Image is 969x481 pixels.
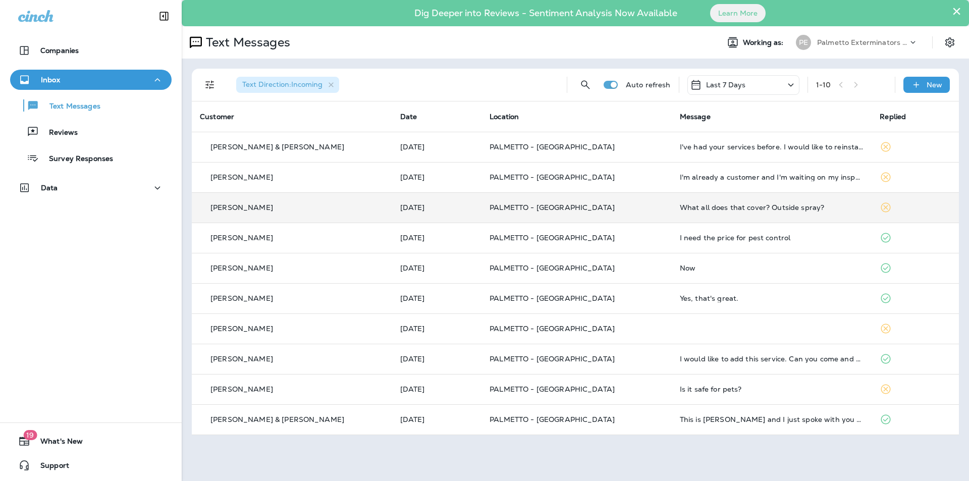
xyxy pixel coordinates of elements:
[400,203,473,211] p: Sep 26, 2025 12:13 PM
[490,324,615,333] span: PALMETTO - [GEOGRAPHIC_DATA]
[796,35,811,50] div: PE
[150,6,178,26] button: Collapse Sidebar
[490,173,615,182] span: PALMETTO - [GEOGRAPHIC_DATA]
[210,294,273,302] p: [PERSON_NAME]
[952,3,961,19] button: Close
[490,354,615,363] span: PALMETTO - [GEOGRAPHIC_DATA]
[41,76,60,84] p: Inbox
[490,385,615,394] span: PALMETTO - [GEOGRAPHIC_DATA]
[400,294,473,302] p: Sep 25, 2025 04:55 PM
[41,184,58,192] p: Data
[200,75,220,95] button: Filters
[242,80,322,89] span: Text Direction : Incoming
[680,415,864,423] div: This is Lindsay Howell and I just spoke with you on the phone regarding this. Please let me know ...
[210,355,273,363] p: [PERSON_NAME]
[680,355,864,363] div: I would like to add this service. Can you come and do the interior on 10/1?
[10,70,172,90] button: Inbox
[400,112,417,121] span: Date
[39,128,78,138] p: Reviews
[710,4,766,22] button: Learn More
[210,385,273,393] p: [PERSON_NAME]
[490,112,519,121] span: Location
[680,203,864,211] div: What all does that cover? Outside spray?
[210,415,344,423] p: [PERSON_NAME] & [PERSON_NAME]
[927,81,942,89] p: New
[385,12,707,15] p: Dig Deeper into Reviews - Sentiment Analysis Now Available
[400,355,473,363] p: Sep 23, 2025 11:09 AM
[680,294,864,302] div: Yes, that's great.
[575,75,596,95] button: Search Messages
[626,81,671,89] p: Auto refresh
[10,40,172,61] button: Companies
[490,263,615,273] span: PALMETTO - [GEOGRAPHIC_DATA]
[816,81,831,89] div: 1 - 10
[10,455,172,475] button: Support
[210,203,273,211] p: [PERSON_NAME]
[10,431,172,451] button: 19What's New
[210,264,273,272] p: [PERSON_NAME]
[490,203,615,212] span: PALMETTO - [GEOGRAPHIC_DATA]
[210,325,273,333] p: [PERSON_NAME]
[210,143,344,151] p: [PERSON_NAME] & [PERSON_NAME]
[680,112,711,121] span: Message
[400,325,473,333] p: Sep 25, 2025 02:34 PM
[490,142,615,151] span: PALMETTO - [GEOGRAPHIC_DATA]
[10,121,172,142] button: Reviews
[880,112,906,121] span: Replied
[10,147,172,169] button: Survey Responses
[23,430,37,440] span: 19
[680,143,864,151] div: I've had your services before. I would like to reinstate them
[706,81,746,89] p: Last 7 Days
[236,77,339,93] div: Text Direction:Incoming
[680,173,864,181] div: I'm already a customer and I'm waiting on my inspection , can you help with that?
[40,46,79,55] p: Companies
[490,415,615,424] span: PALMETTO - [GEOGRAPHIC_DATA]
[30,437,83,449] span: What's New
[210,173,273,181] p: [PERSON_NAME]
[490,233,615,242] span: PALMETTO - [GEOGRAPHIC_DATA]
[400,415,473,423] p: Sep 22, 2025 02:24 PM
[400,385,473,393] p: Sep 23, 2025 10:55 AM
[743,38,786,47] span: Working as:
[202,35,290,50] p: Text Messages
[400,234,473,242] p: Sep 26, 2025 09:40 AM
[817,38,908,46] p: Palmetto Exterminators LLC
[400,264,473,272] p: Sep 26, 2025 09:24 AM
[680,234,864,242] div: I need the price for pest control
[680,385,864,393] div: Is it safe for pets?
[941,33,959,51] button: Settings
[30,461,69,473] span: Support
[10,95,172,116] button: Text Messages
[39,102,100,112] p: Text Messages
[680,264,864,272] div: Now
[400,143,473,151] p: Sep 26, 2025 12:19 PM
[490,294,615,303] span: PALMETTO - [GEOGRAPHIC_DATA]
[400,173,473,181] p: Sep 26, 2025 12:13 PM
[200,112,234,121] span: Customer
[10,178,172,198] button: Data
[39,154,113,164] p: Survey Responses
[210,234,273,242] p: [PERSON_NAME]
